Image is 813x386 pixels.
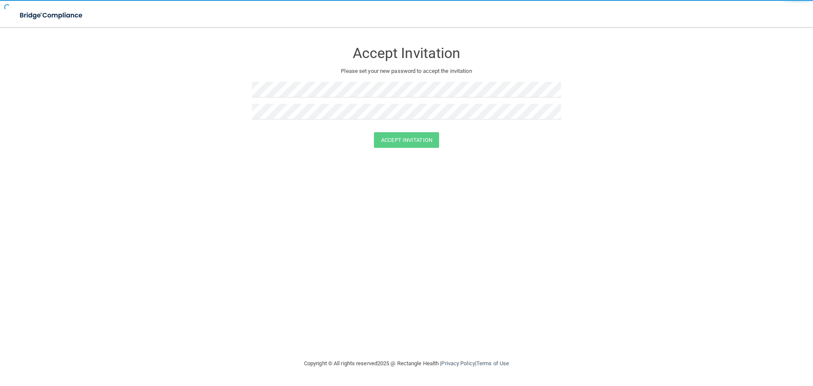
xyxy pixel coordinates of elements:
button: Accept Invitation [374,132,439,148]
a: Terms of Use [476,360,509,367]
p: Please set your new password to accept the invitation [258,66,555,76]
a: Privacy Policy [441,360,475,367]
img: bridge_compliance_login_screen.278c3ca4.svg [13,7,91,24]
div: Copyright © All rights reserved 2025 @ Rectangle Health | | [252,350,561,377]
h3: Accept Invitation [252,45,561,61]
